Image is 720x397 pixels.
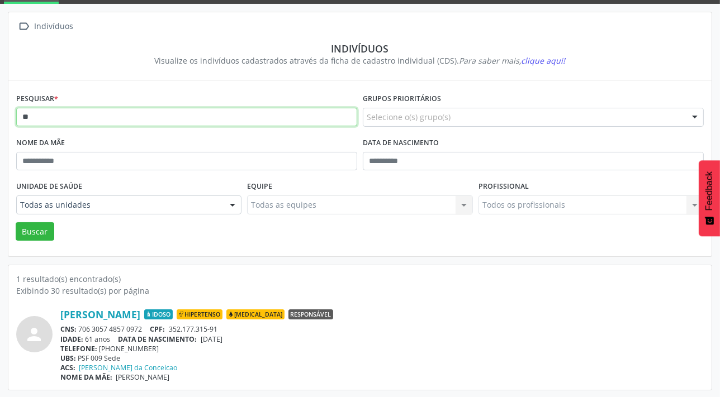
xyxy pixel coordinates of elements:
[25,324,45,345] i: person
[16,273,704,285] div: 1 resultado(s) encontrado(s)
[177,309,222,319] span: Hipertenso
[20,199,219,211] span: Todas as unidades
[169,324,217,334] span: 352.177.315-91
[367,111,451,123] span: Selecione o(s) grupo(s)
[16,135,65,152] label: Nome da mãe
[363,135,439,152] label: Data de nascimento
[247,178,272,195] label: Equipe
[24,55,696,66] div: Visualize os indivíduos cadastrados através da ficha de cadastro individual (CDS).
[144,309,173,319] span: Idoso
[60,344,704,353] div: [PHONE_NUMBER]
[16,18,75,35] a:  Indivíduos
[201,334,222,344] span: [DATE]
[150,324,165,334] span: CPF:
[60,308,140,321] a: [PERSON_NAME]
[16,18,32,35] i: 
[60,324,704,334] div: 706 3057 4857 0972
[60,344,97,353] span: TELEFONE:
[16,222,54,241] button: Buscar
[79,363,178,372] a: [PERSON_NAME] da Conceicao
[479,178,529,195] label: Profissional
[60,353,704,363] div: PSF 009 Sede
[60,334,704,344] div: 61 anos
[16,285,704,296] div: Exibindo 30 resultado(s) por página
[116,372,170,382] span: [PERSON_NAME]
[704,171,714,211] span: Feedback
[460,55,566,66] i: Para saber mais,
[16,90,58,108] label: Pesquisar
[16,178,82,195] label: Unidade de saúde
[226,309,285,319] span: [MEDICAL_DATA]
[60,363,75,372] span: ACS:
[699,160,720,236] button: Feedback - Mostrar pesquisa
[522,55,566,66] span: clique aqui!
[60,334,83,344] span: IDADE:
[60,324,77,334] span: CNS:
[363,90,441,108] label: Grupos prioritários
[32,18,75,35] div: Indivíduos
[288,309,333,319] span: Responsável
[60,353,76,363] span: UBS:
[60,372,112,382] span: NOME DA MÃE:
[24,42,696,55] div: Indivíduos
[119,334,197,344] span: DATA DE NASCIMENTO:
